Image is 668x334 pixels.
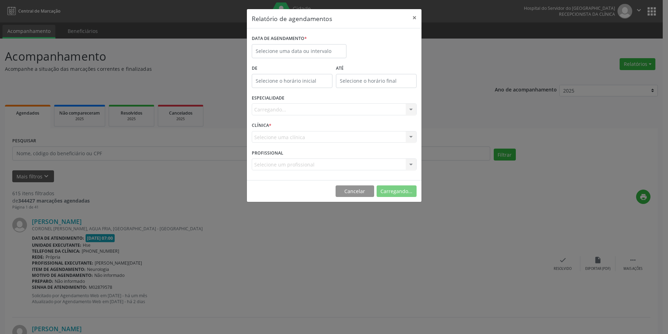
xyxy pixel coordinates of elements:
label: PROFISSIONAL [252,148,283,158]
h5: Relatório de agendamentos [252,14,332,23]
input: Selecione o horário inicial [252,74,332,88]
label: CLÍNICA [252,120,271,131]
label: DATA DE AGENDAMENTO [252,33,307,44]
input: Selecione o horário final [336,74,417,88]
label: ATÉ [336,63,417,74]
input: Selecione uma data ou intervalo [252,44,346,58]
button: Carregando... [377,185,417,197]
label: De [252,63,332,74]
button: Cancelar [336,185,374,197]
button: Close [407,9,421,26]
label: ESPECIALIDADE [252,93,284,104]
